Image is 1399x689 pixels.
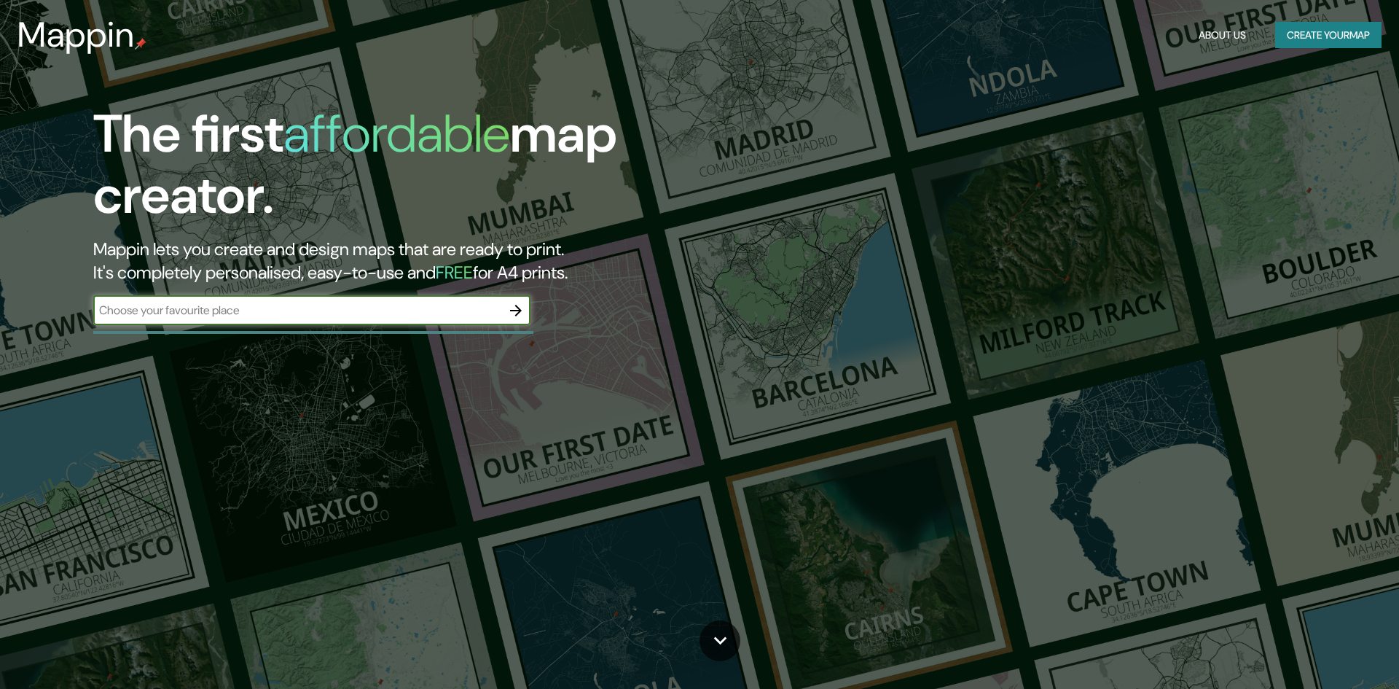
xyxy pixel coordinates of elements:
h2: Mappin lets you create and design maps that are ready to print. It's completely personalised, eas... [93,238,793,284]
h5: FREE [436,261,473,284]
iframe: Help widget launcher [1269,632,1383,673]
h1: The first map creator. [93,104,793,238]
h3: Mappin [17,15,135,55]
input: Choose your favourite place [93,302,501,319]
button: About Us [1193,22,1252,49]
h1: affordable [283,100,510,168]
img: mappin-pin [135,38,146,50]
button: Create yourmap [1275,22,1382,49]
